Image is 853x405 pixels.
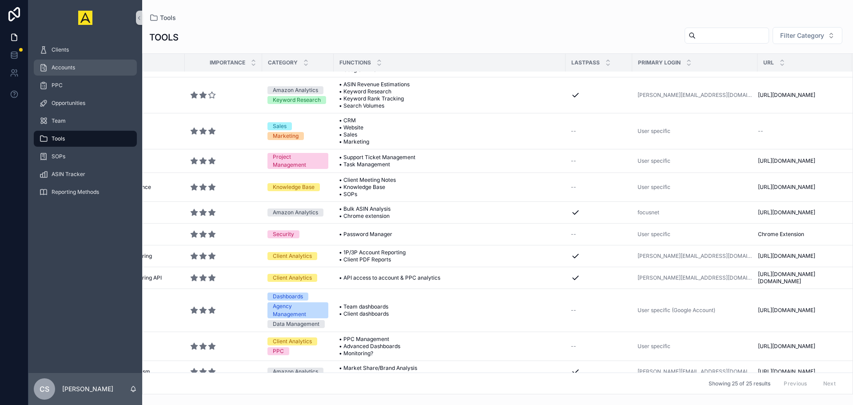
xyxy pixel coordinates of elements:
[339,176,463,198] span: • Client Meeting Notes • Knowledge Base • SOPs
[273,209,318,217] div: Amazon Analytics
[34,60,137,76] a: Accounts
[273,274,312,282] div: Client Analytics
[638,59,681,66] span: Primary Login
[34,113,137,129] a: Team
[210,59,245,66] span: Importance
[273,302,323,318] div: Agency Management
[571,128,576,135] span: --
[149,13,176,22] a: Tools
[78,11,92,25] img: App logo
[638,128,670,135] a: User specific
[571,59,600,66] span: Lastpass
[34,148,137,164] a: SOPs
[758,271,841,285] span: [URL][DOMAIN_NAME][DOMAIN_NAME]
[34,77,137,93] a: PPC
[571,307,576,314] span: --
[273,252,312,260] div: Client Analytics
[758,184,815,191] span: [URL][DOMAIN_NAME]
[273,132,299,140] div: Marketing
[638,231,670,238] a: User specific
[273,293,303,301] div: Dashboards
[339,249,459,263] span: • 1P/3P Account Reporting • Client PDF Reports
[638,368,752,375] a: [PERSON_NAME][EMAIL_ADDRESS][DOMAIN_NAME]
[571,343,576,350] span: --
[52,135,65,142] span: Tools
[758,343,815,350] span: [URL][DOMAIN_NAME]
[52,117,66,124] span: Team
[638,343,670,350] a: User specific
[40,384,49,394] span: CS
[273,337,312,345] div: Client Analytics
[149,31,179,44] h1: TOOLS
[52,46,69,53] span: Clients
[339,59,371,66] span: Functions
[52,188,99,196] span: Reporting Methods
[273,347,284,355] div: PPC
[758,209,815,216] span: [URL][DOMAIN_NAME]
[339,81,560,109] span: • ASIN Revenue Estimations • Keyword Research • Keyword Rank Tracking • Search Volumes
[638,209,659,216] a: focusnet
[638,274,752,281] a: [PERSON_NAME][EMAIL_ADDRESS][DOMAIN_NAME]
[52,171,85,178] span: ASIN Tracker
[339,231,392,238] span: • Password Manager
[339,274,440,281] span: • API access to account & PPC analytics
[273,320,319,328] div: Data Management
[709,380,770,387] span: Showing 25 of 25 results
[339,365,489,379] span: • Market Share/Brand Analysis • Product Segment Analysis
[273,230,294,238] div: Security
[160,13,176,22] span: Tools
[758,231,804,238] span: Chrome Extension
[571,231,576,238] span: --
[273,368,318,376] div: Amazon Analytics
[339,336,487,357] span: • PPC Management • Advanced Dashboards • Monitoring?
[638,184,670,191] a: User specific
[758,253,815,260] span: [URL][DOMAIN_NAME]
[34,184,137,200] a: Reporting Methods
[273,86,318,94] div: Amazon Analytics
[273,96,321,104] div: Keyword Research
[28,36,142,212] div: scrollable content
[638,92,752,99] a: [PERSON_NAME][EMAIL_ADDRESS][DOMAIN_NAME]
[638,157,670,164] a: User specific
[273,122,287,130] div: Sales
[758,92,815,99] span: [URL][DOMAIN_NAME]
[571,157,576,164] span: --
[52,100,85,107] span: Opportunities
[34,166,137,182] a: ASIN Tracker
[273,153,323,169] div: Project Management
[780,31,824,40] span: Filter Category
[773,27,842,44] button: Select Button
[763,59,774,66] span: URL
[339,154,468,168] span: • Support Ticket Management • Task Management
[758,307,815,314] span: [URL][DOMAIN_NAME]
[268,59,298,66] span: Category
[758,157,815,164] span: [URL][DOMAIN_NAME]
[339,205,442,220] span: • Bulk ASIN Analysis • Chrome extension
[638,307,715,314] a: User specific (Google Account)
[62,385,113,393] p: [PERSON_NAME]
[339,117,433,145] span: • CRM • Website • Sales • Marketing
[273,183,315,191] div: Knowledge Base
[758,368,815,375] span: [URL][DOMAIN_NAME]
[52,82,63,89] span: PPC
[339,303,439,317] span: • Team dashboards • Client dashboards
[52,153,65,160] span: SOPs
[52,64,75,71] span: Accounts
[34,95,137,111] a: Opportunities
[758,128,763,135] span: --
[34,42,137,58] a: Clients
[638,253,752,260] a: [PERSON_NAME][EMAIL_ADDRESS][DOMAIN_NAME]
[571,184,576,191] span: --
[34,131,137,147] a: Tools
